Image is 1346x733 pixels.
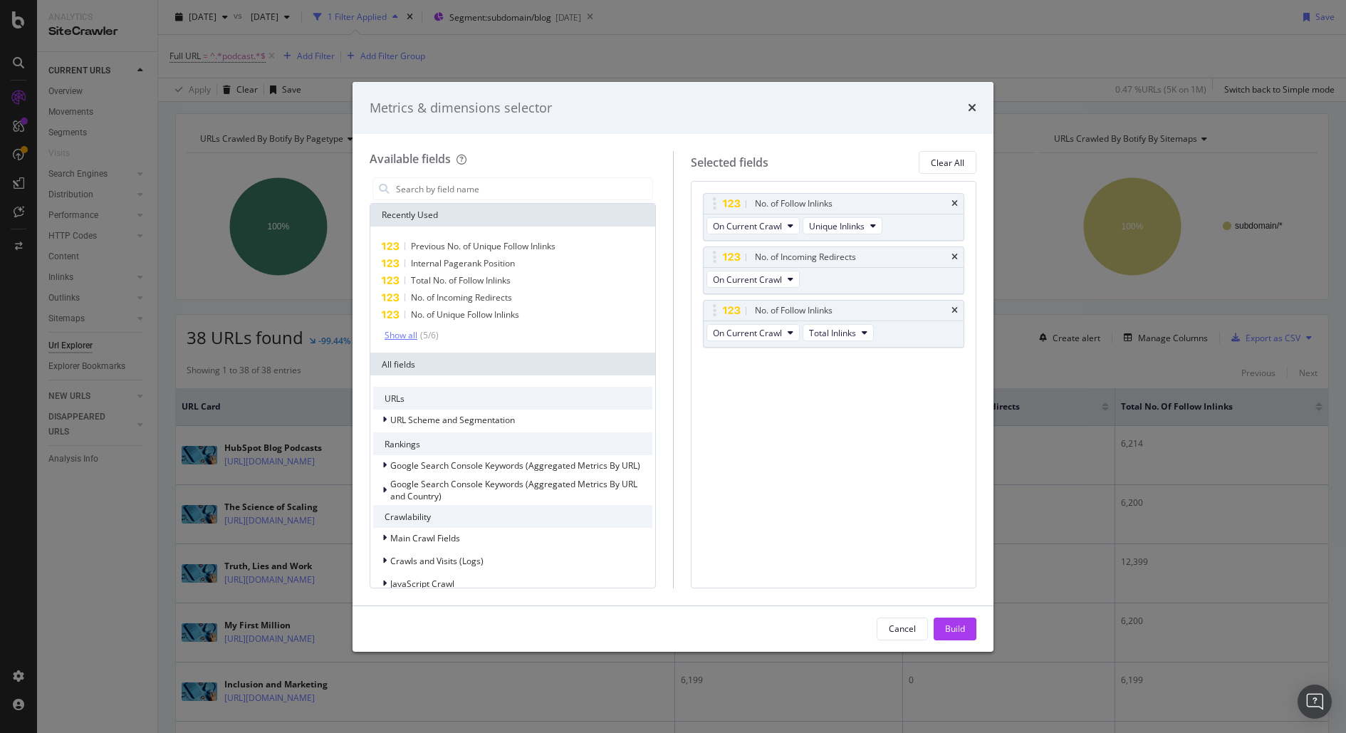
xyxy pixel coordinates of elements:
[706,271,800,288] button: On Current Crawl
[755,197,833,211] div: No. of Follow Inlinks
[877,618,928,640] button: Cancel
[889,623,916,635] div: Cancel
[934,618,976,640] button: Build
[703,300,965,348] div: No. of Follow InlinkstimesOn Current CrawlTotal Inlinks
[931,157,964,169] div: Clear All
[395,178,652,199] input: Search by field name
[803,324,874,341] button: Total Inlinks
[968,99,976,118] div: times
[951,253,958,261] div: times
[919,151,976,174] button: Clear All
[809,220,865,232] span: Unique Inlinks
[373,505,652,528] div: Crawlability
[713,220,782,232] span: On Current Crawl
[370,204,655,227] div: Recently Used
[390,459,640,472] span: Google Search Console Keywords (Aggregated Metrics By URL)
[755,250,856,264] div: No. of Incoming Redirects
[370,151,451,167] div: Available fields
[703,193,965,241] div: No. of Follow InlinkstimesOn Current CrawlUnique Inlinks
[370,99,552,118] div: Metrics & dimensions selector
[691,155,768,171] div: Selected fields
[370,353,655,375] div: All fields
[390,578,454,590] span: JavaScript Crawl
[411,240,555,252] span: Previous No. of Unique Follow Inlinks
[353,82,993,652] div: modal
[706,324,800,341] button: On Current Crawl
[417,329,439,341] div: ( 5 / 6 )
[951,306,958,315] div: times
[390,555,484,567] span: Crawls and Visits (Logs)
[803,217,882,234] button: Unique Inlinks
[809,327,856,339] span: Total Inlinks
[945,623,965,635] div: Build
[411,257,515,269] span: Internal Pagerank Position
[373,387,652,410] div: URLs
[1298,685,1332,719] div: Open Intercom Messenger
[703,246,965,294] div: No. of Incoming RedirectstimesOn Current Crawl
[390,532,460,544] span: Main Crawl Fields
[411,291,512,303] span: No. of Incoming Redirects
[390,414,515,426] span: URL Scheme and Segmentation
[713,327,782,339] span: On Current Crawl
[373,432,652,455] div: Rankings
[713,274,782,286] span: On Current Crawl
[411,308,519,321] span: No. of Unique Follow Inlinks
[390,478,637,502] span: Google Search Console Keywords (Aggregated Metrics By URL and Country)
[385,331,417,340] div: Show all
[411,274,511,286] span: Total No. of Follow Inlinks
[706,217,800,234] button: On Current Crawl
[755,303,833,318] div: No. of Follow Inlinks
[951,199,958,208] div: times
